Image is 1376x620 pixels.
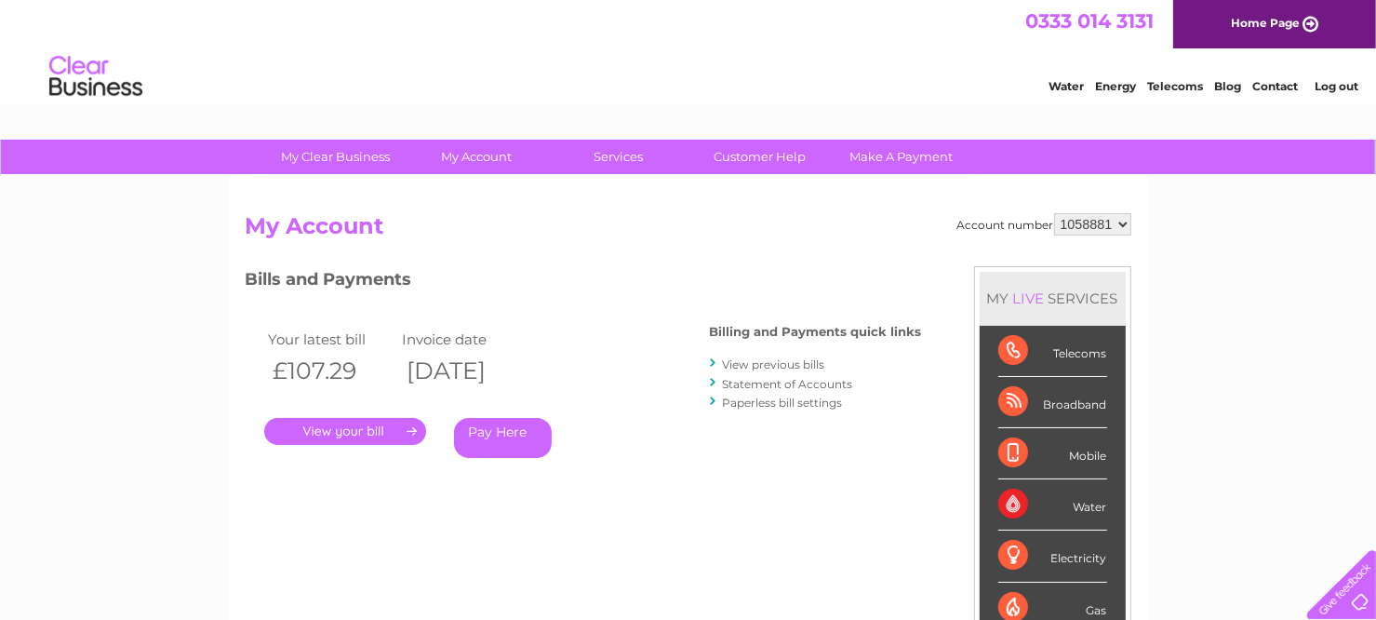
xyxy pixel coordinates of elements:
[1315,79,1358,93] a: Log out
[824,140,978,174] a: Make A Payment
[246,213,1131,249] h2: My Account
[264,327,398,352] td: Your latest bill
[454,418,552,458] a: Pay Here
[541,140,695,174] a: Services
[1147,79,1203,93] a: Telecoms
[264,352,398,390] th: £107.29
[998,326,1107,377] div: Telecoms
[264,418,426,445] a: .
[998,428,1107,479] div: Mobile
[400,140,554,174] a: My Account
[957,213,1131,236] div: Account number
[1095,79,1136,93] a: Energy
[259,140,412,174] a: My Clear Business
[246,266,922,299] h3: Bills and Payments
[1009,290,1049,307] div: LIVE
[998,531,1107,582] div: Electricity
[1025,9,1154,33] a: 0333 014 3131
[980,272,1126,325] div: MY SERVICES
[1214,79,1241,93] a: Blog
[998,479,1107,531] div: Water
[710,325,922,339] h4: Billing and Payments quick links
[998,377,1107,428] div: Broadband
[249,10,1129,90] div: Clear Business is a trading name of Verastar Limited (registered in [GEOGRAPHIC_DATA] No. 3667643...
[397,352,531,390] th: [DATE]
[397,327,531,352] td: Invoice date
[48,48,143,105] img: logo.png
[723,396,843,410] a: Paperless bill settings
[1049,79,1084,93] a: Water
[1252,79,1298,93] a: Contact
[683,140,836,174] a: Customer Help
[723,357,825,371] a: View previous bills
[723,377,853,391] a: Statement of Accounts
